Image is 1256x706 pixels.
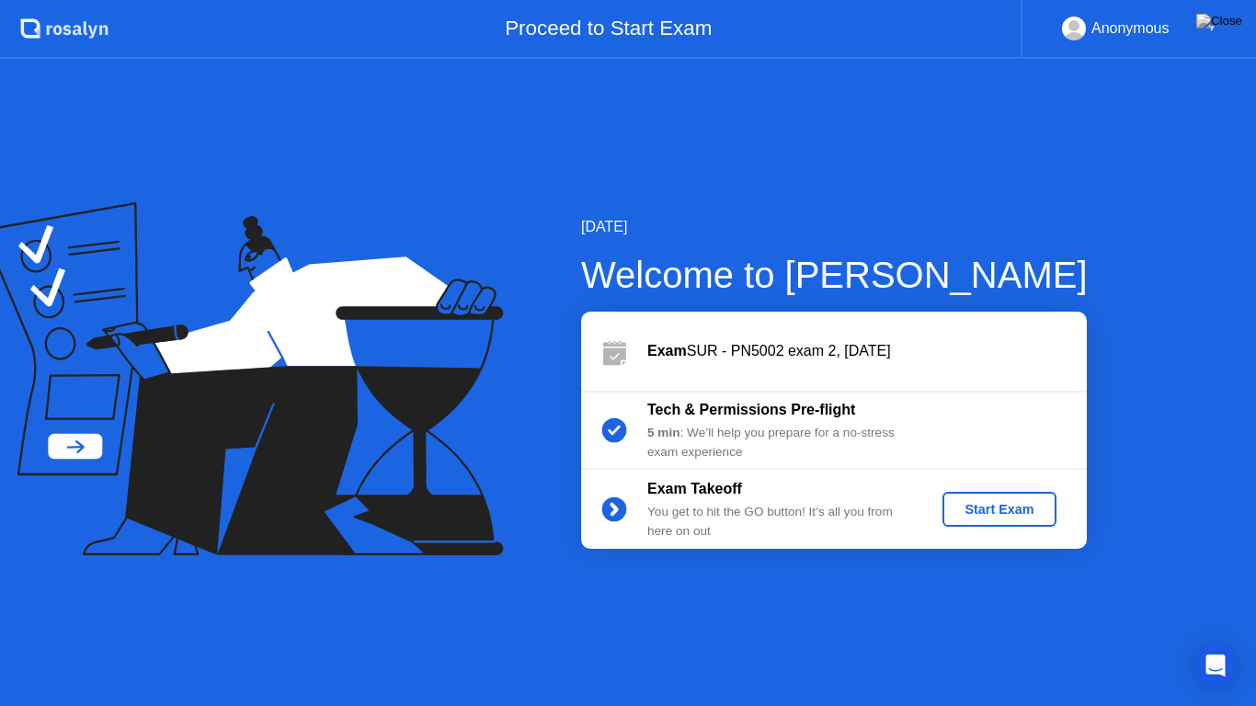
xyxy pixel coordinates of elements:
div: Start Exam [950,502,1048,517]
div: Anonymous [1091,17,1170,40]
div: : We’ll help you prepare for a no-stress exam experience [647,424,912,461]
button: Start Exam [942,492,1056,527]
div: [DATE] [581,216,1088,238]
div: Open Intercom Messenger [1193,643,1238,688]
div: You get to hit the GO button! It’s all you from here on out [647,503,912,541]
b: 5 min [647,426,680,439]
div: SUR - PN5002 exam 2, [DATE] [647,340,1087,362]
div: Welcome to [PERSON_NAME] [581,247,1088,302]
img: Close [1196,14,1242,28]
b: Exam [647,343,687,359]
b: Exam Takeoff [647,481,742,496]
b: Tech & Permissions Pre-flight [647,402,855,417]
